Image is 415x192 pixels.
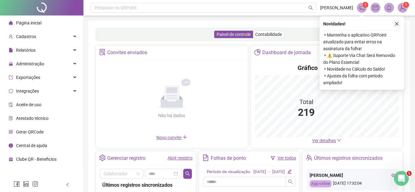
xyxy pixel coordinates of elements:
span: setting [99,155,106,161]
span: bell [386,5,392,11]
span: pie-chart [254,49,261,55]
span: file [9,48,13,52]
span: solution [99,49,106,55]
span: Integrações [16,89,39,94]
span: [PERSON_NAME] [320,4,353,11]
span: close [395,22,399,26]
div: Dashboard de jornada [262,47,311,58]
span: edit [287,169,291,173]
span: search [288,179,293,184]
span: Novidades ! [323,20,345,27]
span: Aceite de uso [16,102,41,107]
span: user-add [9,34,13,39]
span: search [308,6,313,10]
span: Painel de controle [217,32,251,37]
div: [DATE] [253,169,266,175]
span: Atestado técnico [16,116,49,121]
span: filter [271,156,275,160]
span: Página inicial [16,20,41,25]
div: [DATE] [272,169,285,175]
span: export [9,75,13,80]
span: 1 [364,3,366,7]
div: [PERSON_NAME] [310,172,396,179]
span: Contabilidade [255,32,282,37]
span: Cadastros [16,34,36,39]
div: - [269,169,270,175]
a: Abrir registro [167,155,193,160]
sup: Atualize o seu contato no menu Meus Dados [403,2,409,8]
span: facebook [14,181,20,187]
span: 1 [405,3,407,7]
span: ⚬ Mantenha o aplicativo QRPoint atualizado para evitar erros na assinatura da folha! [323,32,400,52]
span: search [185,171,190,176]
iframe: Intercom live chat [394,171,409,186]
span: Administração [16,61,44,66]
span: qrcode [9,130,13,134]
div: Convites enviados [107,47,147,58]
span: ⚬ Novidade no Cálculo do Saldo! [323,66,400,72]
span: file-text [202,155,209,161]
span: home [9,21,13,25]
span: Exportações [16,75,40,80]
div: [DATE] 17:32:04 [310,180,396,187]
span: lock [9,62,13,66]
div: Gerenciar registro [107,153,146,164]
a: Ver detalhes down [312,138,341,143]
span: Central de ajuda [16,143,47,148]
span: Gerar QRCode [16,129,44,134]
div: Folhas de ponto [211,153,246,164]
span: gift [9,157,13,161]
h4: Gráfico [298,63,318,72]
span: instagram [32,181,38,187]
span: plus [182,135,187,140]
span: left [66,182,70,187]
span: ⚬ Ajustes da folha com período ampliado! [323,72,400,86]
span: sync [9,89,13,93]
div: Período de visualização: [207,169,251,175]
span: solution [9,116,13,120]
span: 1 [407,171,412,176]
span: notification [359,5,365,11]
span: info-circle [9,143,13,148]
span: linkedin [23,181,29,187]
span: audit [9,103,13,107]
a: Ver todos [277,155,296,160]
span: mail [373,5,378,11]
span: Novo convite [156,135,187,140]
span: Clube QR - Beneficios [16,157,57,162]
div: Não há dados [143,112,200,119]
div: Últimos registros sincronizados [102,181,189,189]
span: team [306,155,312,161]
img: 73614 [398,3,407,12]
span: eye [391,173,396,177]
div: App online [310,180,332,187]
span: ⚬ ⚠️ Suporte Via Chat Será Removido do Plano Essencial [323,52,400,66]
span: Relatórios [16,48,36,53]
span: down [337,138,341,142]
div: Últimos registros sincronizados [314,153,383,164]
sup: 1 [362,2,368,8]
span: Ver detalhes [312,138,336,143]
